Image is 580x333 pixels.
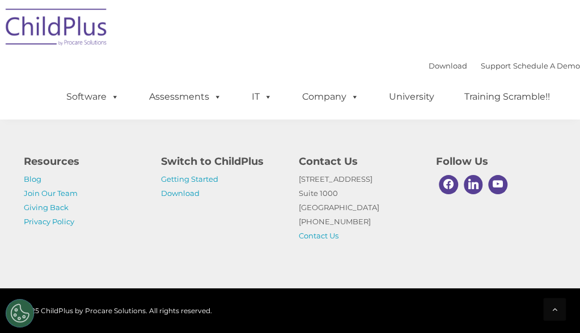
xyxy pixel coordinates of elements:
[24,153,145,169] h4: Resources
[299,172,420,243] p: [STREET_ADDRESS] Suite 1000 [GEOGRAPHIC_DATA] [PHONE_NUMBER]
[429,61,467,70] a: Download
[436,153,557,169] h4: Follow Us
[299,231,338,240] a: Contact Us
[6,299,34,327] button: Cookies Settings
[513,61,580,70] a: Schedule A Demo
[138,86,233,108] a: Assessments
[453,86,561,108] a: Training Scramble!!
[161,174,218,183] a: Getting Started
[291,86,370,108] a: Company
[24,174,41,183] a: Blog
[461,172,486,197] a: Linkedin
[436,172,461,197] a: Facebook
[161,153,282,169] h4: Switch to ChildPlus
[24,189,78,198] a: Join Our Team
[240,86,283,108] a: IT
[161,189,200,198] a: Download
[24,217,74,226] a: Privacy Policy
[485,172,510,197] a: Youtube
[429,61,580,70] font: |
[481,61,511,70] a: Support
[299,153,420,169] h4: Contact Us
[378,86,446,108] a: University
[55,86,130,108] a: Software
[24,203,69,212] a: Giving Back
[15,306,212,315] span: © 2025 ChildPlus by Procare Solutions. All rights reserved.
